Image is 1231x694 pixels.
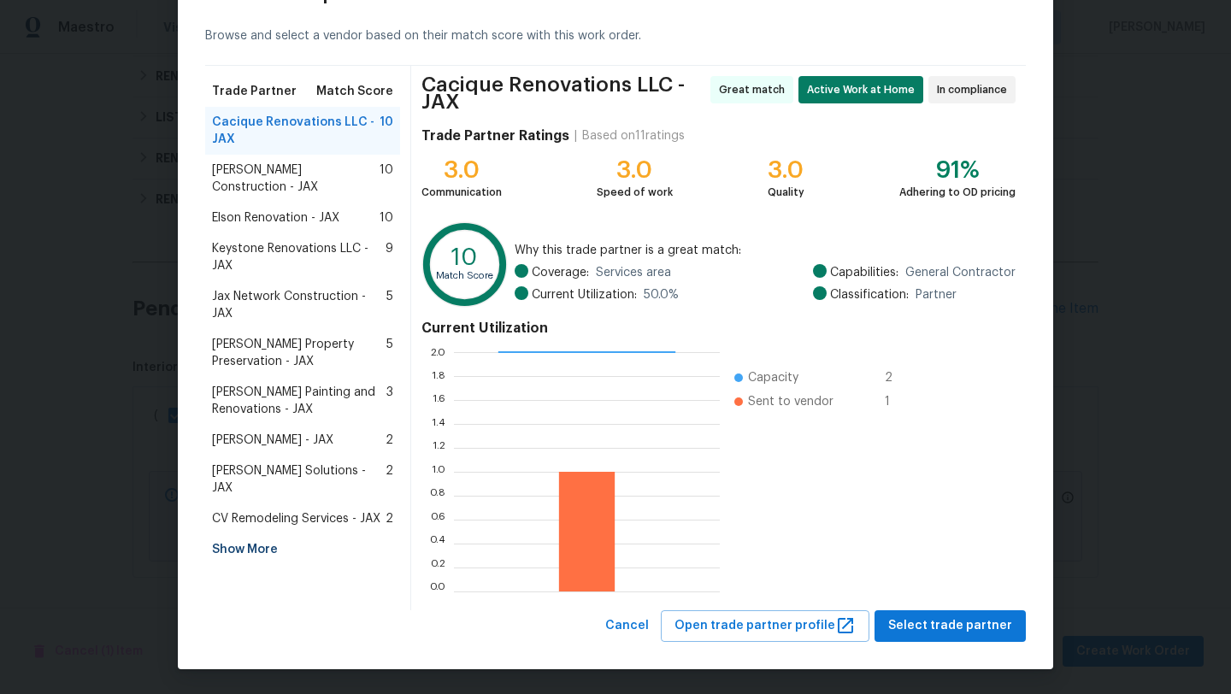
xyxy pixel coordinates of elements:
[429,491,445,501] text: 0.8
[421,184,502,201] div: Communication
[205,7,1026,66] div: Browse and select a vendor based on their match score with this work order.
[386,462,393,497] span: 2
[582,127,685,144] div: Based on 11 ratings
[380,209,393,226] span: 10
[888,615,1012,637] span: Select trade partner
[807,81,922,98] span: Active Work at Home
[212,240,386,274] span: Keystone Renovations LLC - JAX
[644,286,679,303] span: 50.0 %
[719,81,792,98] span: Great match
[386,510,393,527] span: 2
[421,127,569,144] h4: Trade Partner Ratings
[748,369,798,386] span: Capacity
[386,288,393,322] span: 5
[429,586,445,597] text: 0.0
[386,384,393,418] span: 3
[916,286,957,303] span: Partner
[430,347,445,357] text: 2.0
[597,162,673,179] div: 3.0
[212,209,339,226] span: Elson Renovation - JAX
[421,76,705,110] span: Cacique Renovations LLC - JAX
[768,162,804,179] div: 3.0
[532,264,589,281] span: Coverage:
[386,336,393,370] span: 5
[885,369,912,386] span: 2
[598,610,656,642] button: Cancel
[905,264,1016,281] span: General Contractor
[212,384,386,418] span: [PERSON_NAME] Painting and Renovations - JAX
[597,184,673,201] div: Speed of work
[433,443,445,453] text: 1.2
[436,271,493,280] text: Match Score
[605,615,649,637] span: Cancel
[386,240,393,274] span: 9
[451,245,478,269] text: 10
[212,288,386,322] span: Jax Network Construction - JAX
[421,320,1016,337] h4: Current Utilization
[432,419,445,429] text: 1.4
[432,467,445,477] text: 1.0
[430,562,445,573] text: 0.2
[212,432,333,449] span: [PERSON_NAME] - JAX
[830,286,909,303] span: Classification:
[885,393,912,410] span: 1
[674,615,856,637] span: Open trade partner profile
[212,83,297,100] span: Trade Partner
[748,393,833,410] span: Sent to vendor
[386,432,393,449] span: 2
[899,162,1016,179] div: 91%
[429,538,445,549] text: 0.4
[768,184,804,201] div: Quality
[569,127,582,144] div: |
[212,462,386,497] span: [PERSON_NAME] Solutions - JAX
[830,264,898,281] span: Capabilities:
[596,264,671,281] span: Services area
[316,83,393,100] span: Match Score
[212,162,380,196] span: [PERSON_NAME] Construction - JAX
[899,184,1016,201] div: Adhering to OD pricing
[515,242,1016,259] span: Why this trade partner is a great match:
[212,510,380,527] span: CV Remodeling Services - JAX
[380,114,393,148] span: 10
[205,534,400,565] div: Show More
[433,395,445,405] text: 1.6
[532,286,637,303] span: Current Utilization:
[421,162,502,179] div: 3.0
[432,371,445,381] text: 1.8
[875,610,1026,642] button: Select trade partner
[430,515,445,525] text: 0.6
[212,336,386,370] span: [PERSON_NAME] Property Preservation - JAX
[380,162,393,196] span: 10
[937,81,1014,98] span: In compliance
[212,114,380,148] span: Cacique Renovations LLC - JAX
[661,610,869,642] button: Open trade partner profile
